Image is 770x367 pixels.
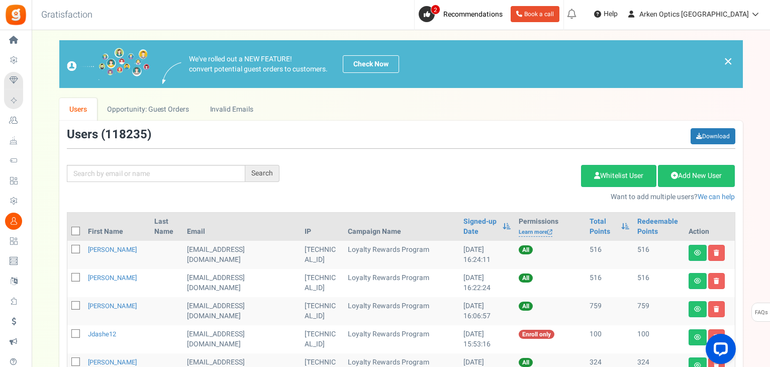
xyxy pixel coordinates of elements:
[301,241,344,269] td: [TECHNICAL_ID]
[67,165,245,182] input: Search by email or name
[519,228,552,237] a: Learn more
[754,303,768,322] span: FAQs
[200,98,263,121] a: Invalid Emails
[658,165,735,187] a: Add New User
[105,126,147,143] span: 118235
[459,269,515,297] td: [DATE] 16:22:24
[183,241,301,269] td: [EMAIL_ADDRESS][DOMAIN_NAME]
[88,329,116,339] a: jdashe12
[698,192,735,202] a: We can help
[685,213,735,241] th: Action
[150,213,183,241] th: Last Name
[459,297,515,325] td: [DATE] 16:06:57
[183,269,301,297] td: [EMAIL_ADDRESS][DOMAIN_NAME]
[301,325,344,353] td: [TECHNICAL_ID]
[245,165,279,182] div: Search
[586,269,633,297] td: 516
[691,128,735,144] a: Download
[30,5,104,25] h3: Gratisfaction
[88,357,137,367] a: [PERSON_NAME]
[162,62,181,84] img: images
[519,358,533,367] span: All
[714,278,719,284] i: Delete user
[586,241,633,269] td: 516
[463,217,498,237] a: Signed-up Date
[344,241,459,269] td: Loyalty Rewards Program
[511,6,559,22] a: Book a call
[601,9,618,19] span: Help
[431,5,440,15] span: 2
[633,325,685,353] td: 100
[97,98,199,121] a: Opportunity: Guest Orders
[519,302,533,311] span: All
[5,4,27,26] img: Gratisfaction
[714,306,719,312] i: Delete user
[301,269,344,297] td: [TECHNICAL_ID]
[88,273,137,283] a: [PERSON_NAME]
[586,325,633,353] td: 100
[295,192,735,202] p: Want to add multiple users?
[586,297,633,325] td: 759
[88,301,137,311] a: [PERSON_NAME]
[519,330,554,339] span: Enroll only
[88,245,137,254] a: [PERSON_NAME]
[301,213,344,241] th: IP
[59,98,98,121] a: Users
[637,217,681,237] a: Redeemable Points
[633,269,685,297] td: 516
[633,297,685,325] td: 759
[419,6,507,22] a: 2 Recommendations
[344,297,459,325] td: Loyalty Rewards Program
[183,325,301,353] td: General
[694,334,701,340] i: View details
[189,54,328,74] p: We've rolled out a NEW FEATURE! convert potential guest orders to customers.
[84,213,150,241] th: First Name
[67,48,150,80] img: images
[344,325,459,353] td: Loyalty Rewards Program
[183,213,301,241] th: Email
[67,128,151,141] h3: Users ( )
[519,273,533,283] span: All
[714,250,719,256] i: Delete user
[633,241,685,269] td: 516
[443,9,503,20] span: Recommendations
[519,245,533,254] span: All
[301,297,344,325] td: [TECHNICAL_ID]
[590,6,622,22] a: Help
[590,217,616,237] a: Total Points
[183,297,301,325] td: [EMAIL_ADDRESS][DOMAIN_NAME]
[581,165,656,187] a: Whitelist User
[639,9,749,20] span: Arken Optics [GEOGRAPHIC_DATA]
[694,250,701,256] i: View details
[515,213,586,241] th: Permissions
[343,55,399,73] a: Check Now
[694,278,701,284] i: View details
[344,269,459,297] td: Loyalty Rewards Program
[459,325,515,353] td: [DATE] 15:53:16
[344,213,459,241] th: Campaign Name
[694,306,701,312] i: View details
[724,55,733,67] a: ×
[459,241,515,269] td: [DATE] 16:24:11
